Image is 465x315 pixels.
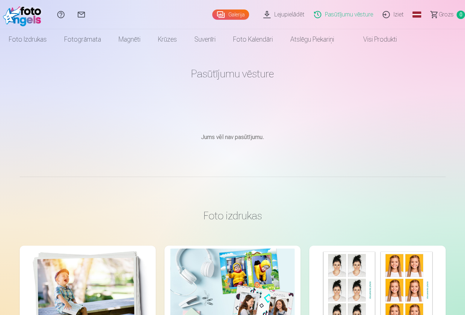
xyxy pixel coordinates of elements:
[26,209,440,222] h3: Foto izdrukas
[439,10,454,19] span: Grozs
[457,11,465,19] span: 0
[20,67,446,80] h1: Pasūtījumu vēsture
[110,29,149,50] a: Magnēti
[282,29,343,50] a: Atslēgu piekariņi
[20,133,446,142] p: Jums vēl nav pasūtījumu.
[212,9,249,20] a: Galerija
[186,29,224,50] a: Suvenīri
[3,3,45,26] img: /fa1
[224,29,282,50] a: Foto kalendāri
[149,29,186,50] a: Krūzes
[343,29,406,50] a: Visi produkti
[55,29,110,50] a: Fotogrāmata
